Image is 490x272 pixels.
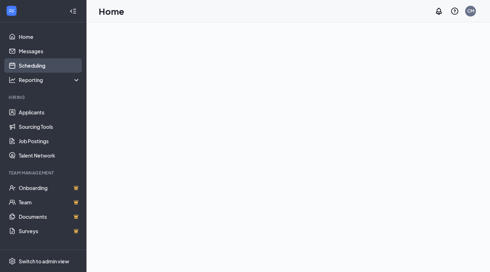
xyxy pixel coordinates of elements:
svg: Analysis [9,76,16,83]
div: Reporting [19,76,81,83]
div: CM [467,8,474,14]
a: Messages [19,44,80,58]
div: Switch to admin view [19,258,69,265]
div: Team Management [9,170,79,176]
a: Applicants [19,105,80,119]
a: Sourcing Tools [19,119,80,134]
svg: Settings [9,258,16,265]
svg: Notifications [435,7,443,15]
a: Talent Network [19,148,80,163]
svg: WorkstreamLogo [8,7,15,14]
a: Home [19,30,80,44]
a: Job Postings [19,134,80,148]
svg: Collapse [70,8,77,15]
a: DocumentsCrown [19,209,80,224]
div: Hiring [9,94,79,100]
a: SurveysCrown [19,224,80,238]
svg: QuestionInfo [450,7,459,15]
a: Scheduling [19,58,80,73]
h1: Home [99,5,124,17]
a: TeamCrown [19,195,80,209]
a: OnboardingCrown [19,181,80,195]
